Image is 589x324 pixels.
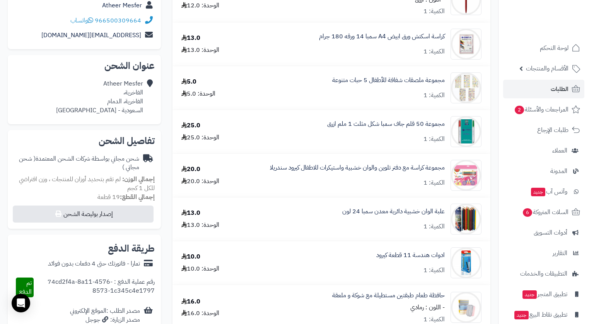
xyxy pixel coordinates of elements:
[181,309,219,318] div: الوحدة: 16.0
[551,84,569,94] span: الطلبات
[514,309,567,320] span: تطبيق نقاط البيع
[181,34,200,43] div: 13.0
[503,203,584,221] a: السلات المتروكة6
[95,16,141,25] a: 966500309664
[514,104,569,115] span: المراجعات والأسئلة
[503,141,584,160] a: العملاء
[181,221,219,230] div: الوحدة: 13.0
[327,120,445,129] a: مجموعة 50 قلم جاف سمبا شكل مثلث 1 ملم ازرق
[526,63,569,74] span: الأقسام والمنتجات
[12,294,30,312] div: Open Intercom Messenger
[108,244,155,253] h2: طريقة الدفع
[332,76,445,85] a: مجموعة ملصقات شفافة للأطفال 5 حبات متنوعة
[423,91,445,100] div: الكمية: 1
[503,264,584,283] a: التطبيقات والخدمات
[451,292,481,323] img: 1690128123-ap-9477-h-web8-2672079e-eca5-488e-ad33-f69b13ff253f-90x90.jpg
[70,16,93,25] a: واتساب
[451,72,481,103] img: 1638263036-22ff1ab7-741f-4112-b105-10826a2d1068-90x90.jpg
[534,227,567,238] span: أدوات التسويق
[14,154,139,172] div: شحن مجاني بواسطة شركات الشحن المعتمدة
[451,247,481,278] img: 1674639066-KR971708%D8%B9%D9%84%D8%A8%D8%A9%20%D9%87%D9%86%D8%AF%D8%B3%D8%A9-90x90.jpg
[56,79,143,115] div: Atheer Mesfer الفاخرية، الفاخرية، الدمام السعودية - [GEOGRAPHIC_DATA]
[537,125,569,135] span: طلبات الإرجاع
[503,182,584,201] a: وآتس آبجديد
[181,89,215,98] div: الوحدة: 5.0
[503,162,584,180] a: المدونة
[181,133,219,142] div: الوحدة: 25.0
[503,80,584,98] a: الطلبات
[41,31,141,40] a: [EMAIL_ADDRESS][DOMAIN_NAME]
[14,136,155,146] h2: تفاصيل الشحن
[522,289,567,300] span: تطبيق المتجر
[14,61,155,70] h2: عنوان الشحن
[181,209,200,218] div: 13.0
[514,311,529,319] span: جديد
[181,46,219,55] div: الوحدة: 13.0
[122,175,155,184] strong: إجمالي الوزن:
[19,154,139,172] span: ( شحن مجاني )
[503,223,584,242] a: أدوات التسويق
[332,291,445,300] a: حافظة طعام طبقتين مستطيلة مع شوكة و ملعقة
[553,248,567,259] span: التقارير
[181,264,219,273] div: الوحدة: 10.0
[423,178,445,187] div: الكمية: 1
[503,121,584,139] a: طلبات الإرجاع
[181,77,196,86] div: 5.0
[181,165,200,174] div: 20.0
[451,116,481,147] img: 1661168635-blue%203-90x90.jpg
[550,166,567,177] span: المدونة
[181,297,200,306] div: 16.0
[522,207,569,218] span: السلات المتروكة
[503,100,584,119] a: المراجعات والأسئلة2
[48,259,140,268] div: تمارا - فاتورتك حتى 4 دفعات بدون فوائد
[181,121,200,130] div: 25.0
[503,244,584,262] a: التقارير
[181,252,200,261] div: 10.0
[451,29,481,60] img: 3-90x90.jpg
[181,177,219,186] div: الوحدة: 20.0
[423,7,445,16] div: الكمية: 1
[102,1,142,10] a: Atheer Mesfer
[34,278,155,298] div: رقم عملية الدفع : 74cd2f4a-8a11-4576-8573-1c345c4e1797
[270,163,445,172] a: مجموعة كراسة مع دفتر تلوين والوان خشبية واستيكرات للاطفال كيرود سندريلا
[181,1,219,10] div: الوحدة: 12.0
[520,268,567,279] span: التطبيقات والخدمات
[410,303,445,312] small: - اللون : رمادي
[423,222,445,231] div: الكمية: 1
[530,186,567,197] span: وآتس آب
[515,106,524,114] span: 2
[423,266,445,275] div: الكمية: 1
[19,175,155,193] span: لم تقم بتحديد أوزان للمنتجات ، وزن افتراضي للكل 1 كجم
[522,290,537,299] span: جديد
[319,32,445,41] a: كراسة اسكتش ورق ابيض A4 سمبا 14 ورقه 180 جرام
[97,192,155,202] small: 19 قطعة
[531,188,545,196] span: جديد
[423,135,445,144] div: الكمية: 1
[120,192,155,202] strong: إجمالي القطع:
[523,208,532,217] span: 6
[503,39,584,57] a: لوحة التحكم
[503,285,584,303] a: تطبيق المتجرجديد
[376,251,445,260] a: ادوات هندسة 11 قطعة كيرود
[342,207,445,216] a: علبة الوان خشبية دائرية معدن سمبا 24 لون
[423,47,445,56] div: الكمية: 1
[503,305,584,324] a: تطبيق نقاط البيعجديد
[540,43,569,53] span: لوحة التحكم
[19,278,32,297] span: تم الدفع
[552,145,567,156] span: العملاء
[451,204,481,235] img: 1672779749-24%20%D9%84%D9%88%D9%86-90x90.jpg
[451,160,481,191] img: 1672303691-%D8%B3%D9%86%D8%AF%D8%B1%D9%8A%D9%84%D8%A7-90x90.jpg
[13,206,154,223] button: إصدار بوليصة الشحن
[423,315,445,324] div: الكمية: 1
